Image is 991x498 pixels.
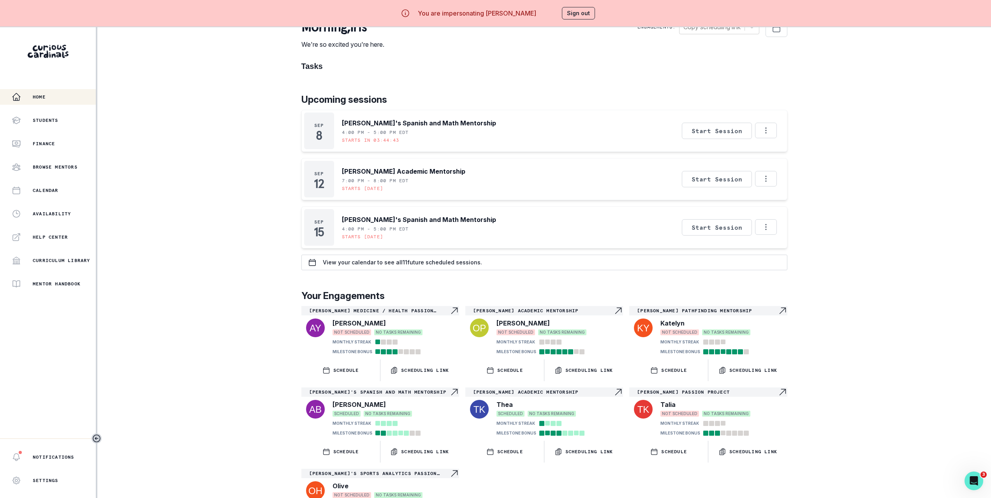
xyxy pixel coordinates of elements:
a: [PERSON_NAME] Pathfinding MentorshipNavigate to engagement pageKatelynNOT SCHEDULEDNO TASKS REMAI... [629,306,787,356]
p: morning , Iris [301,19,384,35]
svg: Navigate to engagement page [450,306,459,315]
p: Starts [DATE] [342,234,384,240]
button: Options [755,219,777,235]
p: MILESTONE BONUS [660,349,700,355]
p: Scheduling Link [565,367,613,373]
p: Help Center [33,234,68,240]
p: Sep [314,122,324,128]
span: NO TASKS REMAINING [364,411,412,417]
p: MILESTONE BONUS [496,430,536,436]
svg: Navigate to engagement page [614,306,623,315]
p: 8 [316,132,322,139]
p: [PERSON_NAME]'s Sports Analytics Passion Project [309,470,450,477]
button: Scheduling Link [708,441,787,463]
a: [PERSON_NAME] Academic MentorshipNavigate to engagement page[PERSON_NAME]NOT SCHEDULEDNO TASKS RE... [465,306,623,356]
p: SCHEDULE [661,449,687,455]
img: svg [306,319,325,337]
p: Your Engagements [301,289,787,303]
button: Scheduling Link [380,359,459,381]
p: Notifications [33,454,74,460]
button: Scheduling Link [380,441,459,463]
p: SCHEDULE [333,367,359,373]
svg: Navigate to engagement page [450,469,459,478]
svg: Navigate to engagement page [778,387,787,397]
p: MONTHLY STREAK [496,339,535,345]
p: [PERSON_NAME] Medicine / Health Passion Project [309,308,450,314]
p: Starts in 03:44:43 [342,137,400,143]
iframe: Intercom live chat [965,472,983,490]
p: [PERSON_NAME]'s Spanish and Math Mentorship [342,215,496,224]
button: Start Session [682,219,752,236]
span: NOT SCHEDULED [333,492,371,498]
p: MILESTONE BONUS [660,430,700,436]
img: svg [634,319,653,337]
p: MONTHLY STREAK [660,339,699,345]
button: SCHEDULE [465,359,544,381]
p: [PERSON_NAME]'s Spanish and Math Mentorship [309,389,450,395]
span: NOT SCHEDULED [333,329,371,335]
p: MILESTONE BONUS [333,349,372,355]
button: Start Session [682,171,752,187]
span: NOT SCHEDULED [496,329,535,335]
button: Options [755,171,777,187]
p: SCHEDULE [661,367,687,373]
p: Olive [333,481,349,491]
span: NO TASKS REMAINING [374,329,422,335]
p: SCHEDULE [497,367,523,373]
p: Home [33,94,46,100]
p: SCHEDULE [497,449,523,455]
p: Curriculum Library [33,257,90,264]
button: Schedule Sessions [766,19,787,37]
a: [PERSON_NAME] Medicine / Health Passion ProjectNavigate to engagement page[PERSON_NAME]NOT SCHEDU... [301,306,459,356]
span: 3 [980,472,987,478]
button: SCHEDULE [629,441,708,463]
span: NO TASKS REMAINING [702,329,750,335]
span: SCHEDULED [496,411,525,417]
h1: Tasks [301,62,787,71]
p: Talia [660,400,676,409]
p: [PERSON_NAME] [333,400,386,409]
img: svg [470,319,489,337]
img: Curious Cardinals Logo [28,45,69,58]
span: NO TASKS REMAINING [702,411,750,417]
p: MILESTONE BONUS [496,349,536,355]
button: Scheduling Link [708,359,787,381]
p: MONTHLY STREAK [496,421,535,426]
button: Start Session [682,123,752,139]
p: Sep [314,171,324,177]
p: Students [33,117,58,123]
a: [PERSON_NAME] Academic MentorshipNavigate to engagement pageTheaSCHEDULEDNO TASKS REMAININGMONTHL... [465,387,623,438]
p: [PERSON_NAME] Pathfinding Mentorship [637,308,778,314]
img: svg [470,400,489,419]
svg: Navigate to engagement page [450,387,459,397]
button: SCHEDULE [629,359,708,381]
p: SCHEDULE [333,449,359,455]
button: SCHEDULE [301,359,380,381]
p: [PERSON_NAME] Academic Mentorship [473,308,614,314]
p: 4:00 PM - 5:00 PM EDT [342,226,409,232]
p: [PERSON_NAME] Academic Mentorship [473,389,614,395]
p: Calendar [33,187,58,194]
p: View your calendar to see all 11 future scheduled sessions. [323,259,482,266]
p: Sep [314,219,324,225]
p: MONTHLY STREAK [333,421,371,426]
button: Scheduling Link [544,359,623,381]
p: Scheduling Link [565,449,613,455]
img: svg [634,400,653,419]
span: NO TASKS REMAINING [374,492,422,498]
p: [PERSON_NAME]'s Spanish and Math Mentorship [342,118,496,128]
p: Upcoming sessions [301,93,787,107]
button: Sign out [562,7,595,19]
p: Starts [DATE] [342,185,384,192]
p: Availability [33,211,71,217]
button: SCHEDULE [465,441,544,463]
button: Scheduling Link [544,441,623,463]
p: [PERSON_NAME] [333,319,386,328]
p: MONTHLY STREAK [333,339,371,345]
p: [PERSON_NAME] [496,319,550,328]
button: Options [755,123,777,138]
span: NOT SCHEDULED [660,329,699,335]
button: SCHEDULE [301,441,380,463]
p: MILESTONE BONUS [333,430,372,436]
a: [PERSON_NAME] Passion ProjectNavigate to engagement pageTaliaNOT SCHEDULEDNO TASKS REMAININGMONTH... [629,387,787,438]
